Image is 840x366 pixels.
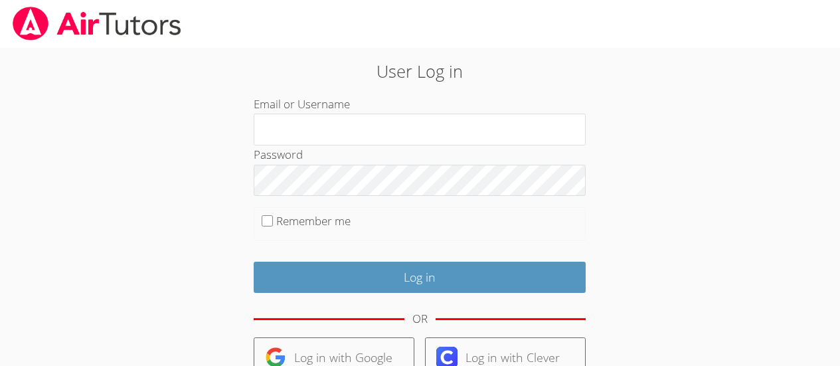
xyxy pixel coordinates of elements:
[254,262,586,293] input: Log in
[254,96,350,112] label: Email or Username
[193,58,647,84] h2: User Log in
[412,310,428,329] div: OR
[254,147,303,162] label: Password
[276,213,351,229] label: Remember me
[11,7,183,41] img: airtutors_banner-c4298cdbf04f3fff15de1276eac7730deb9818008684d7c2e4769d2f7ddbe033.png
